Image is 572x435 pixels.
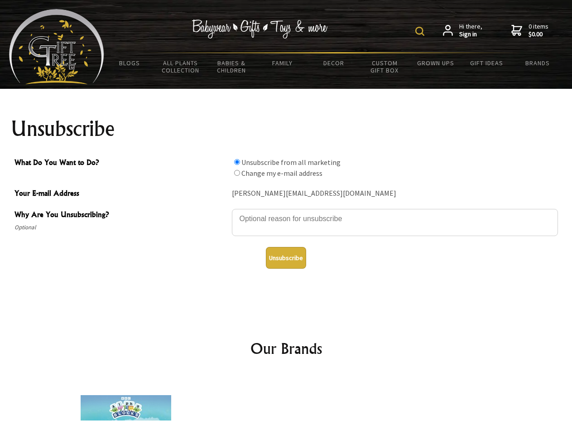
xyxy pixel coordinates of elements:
img: product search [415,27,424,36]
input: What Do You Want to Do? [234,170,240,176]
strong: $0.00 [529,30,548,39]
span: 0 items [529,22,548,39]
strong: Sign in [459,30,482,39]
span: Your E-mail Address [14,188,227,201]
a: Family [257,53,308,72]
span: Why Are You Unsubscribing? [14,209,227,222]
button: Unsubscribe [266,247,306,269]
h1: Unsubscribe [11,118,562,140]
a: Decor [308,53,359,72]
div: [PERSON_NAME][EMAIL_ADDRESS][DOMAIN_NAME] [232,187,558,201]
a: 0 items$0.00 [511,23,548,39]
a: Custom Gift Box [359,53,410,80]
h2: Our Brands [18,338,554,359]
label: Change my e-mail address [241,169,322,178]
span: Hi there, [459,23,482,39]
a: Hi there,Sign in [443,23,482,39]
a: Brands [512,53,563,72]
input: What Do You Want to Do? [234,159,240,165]
a: Grown Ups [410,53,461,72]
label: Unsubscribe from all marketing [241,158,341,167]
textarea: Why Are You Unsubscribing? [232,209,558,236]
a: BLOGS [104,53,155,72]
img: Babyware - Gifts - Toys and more... [9,9,104,84]
a: Babies & Children [206,53,257,80]
span: What Do You Want to Do? [14,157,227,170]
a: Gift Ideas [461,53,512,72]
a: All Plants Collection [155,53,207,80]
img: Babywear - Gifts - Toys & more [192,19,328,39]
span: Optional [14,222,227,233]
